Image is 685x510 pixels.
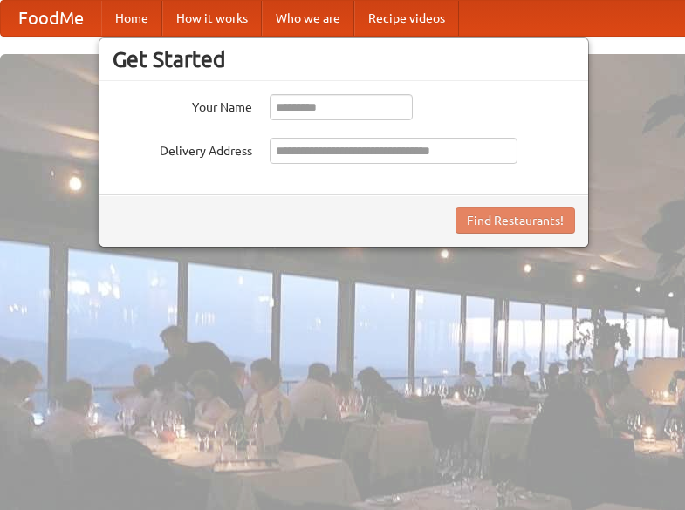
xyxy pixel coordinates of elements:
[456,207,575,234] button: Find Restaurants!
[162,1,262,36] a: How it works
[113,94,252,116] label: Your Name
[1,1,101,36] a: FoodMe
[113,138,252,160] label: Delivery Address
[262,1,354,36] a: Who we are
[354,1,459,36] a: Recipe videos
[101,1,162,36] a: Home
[113,46,575,72] h3: Get Started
